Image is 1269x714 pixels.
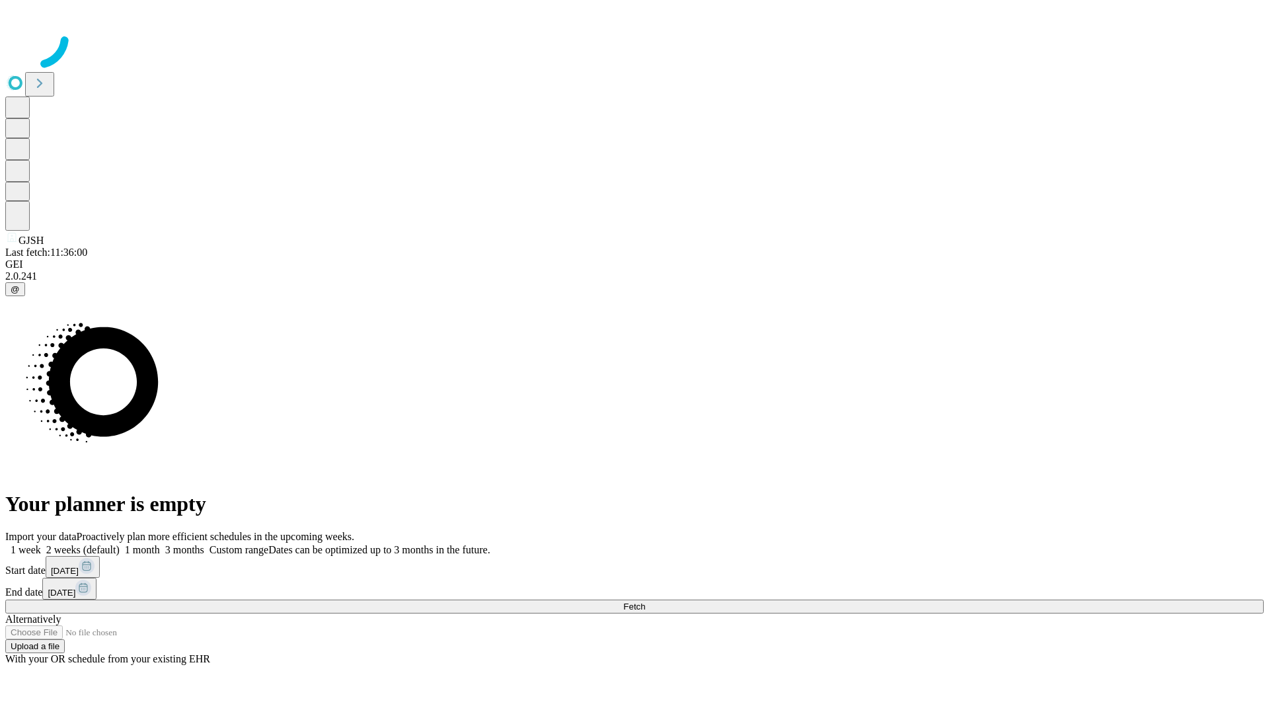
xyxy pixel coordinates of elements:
[268,544,490,555] span: Dates can be optimized up to 3 months in the future.
[48,588,75,598] span: [DATE]
[5,653,210,664] span: With your OR schedule from your existing EHR
[5,531,77,542] span: Import your data
[5,614,61,625] span: Alternatively
[5,282,25,296] button: @
[46,544,120,555] span: 2 weeks (default)
[5,258,1264,270] div: GEI
[5,247,87,258] span: Last fetch: 11:36:00
[5,270,1264,282] div: 2.0.241
[210,544,268,555] span: Custom range
[19,235,44,246] span: GJSH
[5,639,65,653] button: Upload a file
[5,492,1264,516] h1: Your planner is empty
[77,531,354,542] span: Proactively plan more efficient schedules in the upcoming weeks.
[42,578,96,600] button: [DATE]
[5,600,1264,614] button: Fetch
[46,556,100,578] button: [DATE]
[11,284,20,294] span: @
[5,556,1264,578] div: Start date
[11,544,41,555] span: 1 week
[125,544,160,555] span: 1 month
[5,578,1264,600] div: End date
[51,566,79,576] span: [DATE]
[165,544,204,555] span: 3 months
[623,602,645,612] span: Fetch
